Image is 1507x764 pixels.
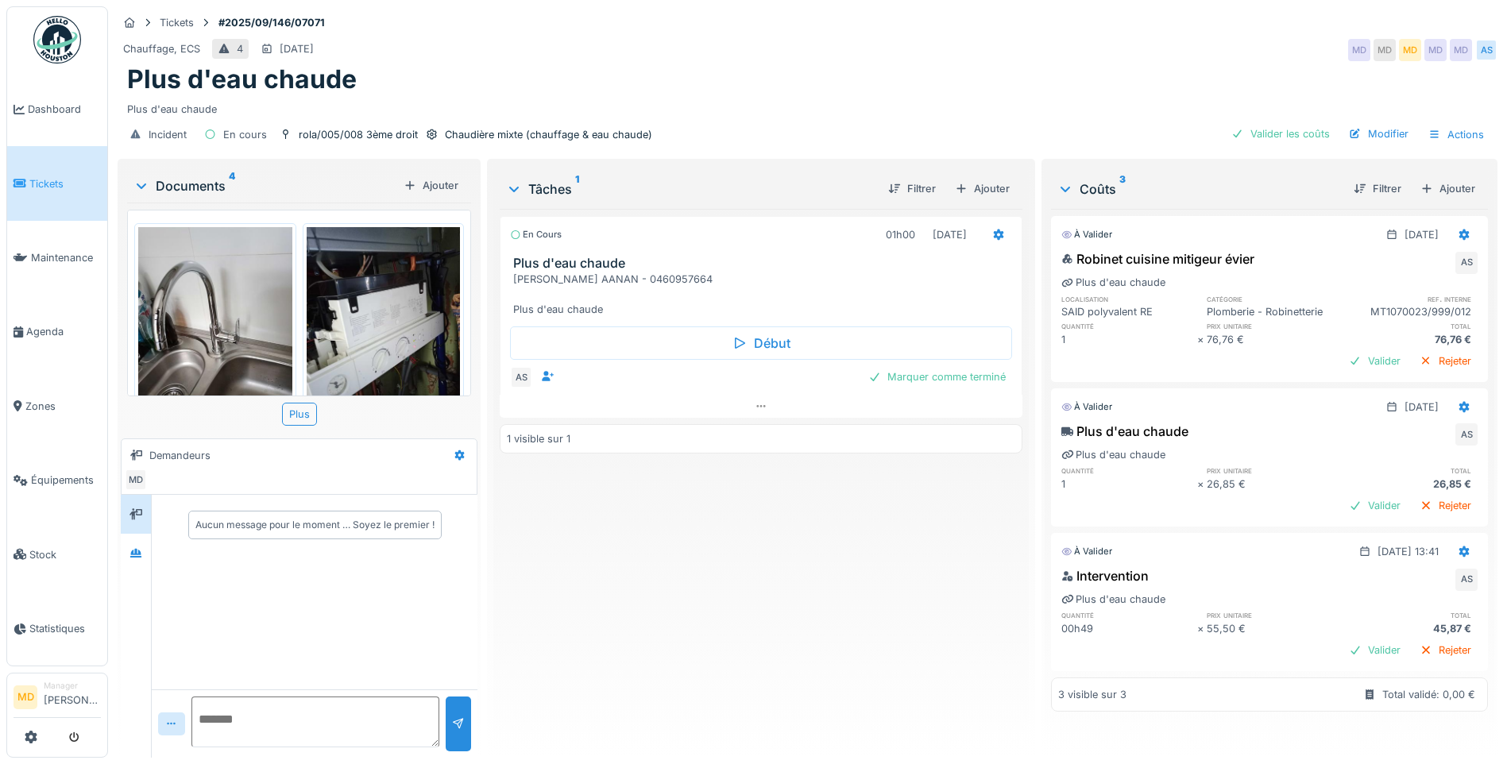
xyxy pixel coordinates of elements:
img: omdl1s11mgmcye0ygtsv4v2vnl96 [138,227,292,432]
h6: total [1343,610,1478,620]
span: Maintenance [31,250,101,265]
div: Robinet cuisine mitigeur évier [1061,249,1254,268]
div: Début [510,326,1012,360]
div: Valider les coûts [1225,123,1336,145]
a: Maintenance [7,221,107,295]
sup: 3 [1119,179,1126,199]
div: MD [1399,39,1421,61]
div: 26,85 € [1207,477,1342,492]
div: [DATE] [280,41,314,56]
div: Plus d'eau chaude [1061,422,1188,441]
div: En cours [223,127,267,142]
div: 00h49 [1061,621,1196,636]
img: Badge_color-CXgf-gQk.svg [33,16,81,64]
div: Rejeter [1413,495,1478,516]
div: En cours [510,228,562,241]
img: 0fc8681nxbf7oz8zg06gxlgtlmbp [307,227,461,432]
div: Demandeurs [149,448,211,463]
div: Filtrer [882,178,942,199]
h3: Plus d'eau chaude [513,256,1015,271]
span: Tickets [29,176,101,191]
a: Dashboard [7,72,107,146]
h6: localisation [1061,294,1196,304]
div: Valider [1343,639,1407,661]
div: Coûts [1057,179,1341,199]
sup: 4 [229,176,235,195]
span: Statistiques [29,621,101,636]
div: Total validé: 0,00 € [1382,687,1475,702]
div: Tâches [506,179,875,199]
h6: prix unitaire [1207,465,1342,476]
div: MD [1348,39,1370,61]
div: rola/005/008 3ème droit [299,127,418,142]
h6: quantité [1061,321,1196,331]
div: Plus d'eau chaude [1061,275,1165,290]
div: × [1197,621,1208,636]
div: 45,87 € [1343,621,1478,636]
div: Plus d'eau chaude [127,95,1488,117]
div: SAID polyvalent RE [1061,304,1196,319]
h6: total [1343,465,1478,476]
div: AS [510,366,532,388]
div: [DATE] [1405,227,1439,242]
div: 76,76 € [1343,332,1478,347]
div: AS [1475,39,1497,61]
span: Zones [25,399,101,414]
div: À valider [1061,228,1112,241]
div: 3 visible sur 3 [1058,687,1126,702]
li: MD [14,685,37,709]
div: Plus [282,403,317,426]
h6: prix unitaire [1207,321,1342,331]
a: Équipements [7,443,107,517]
li: [PERSON_NAME] [44,680,101,714]
span: Dashboard [28,102,101,117]
div: Valider [1343,495,1407,516]
div: Incident [149,127,187,142]
div: 4 [237,41,243,56]
div: Actions [1421,123,1491,146]
h6: prix unitaire [1207,610,1342,620]
div: AS [1455,569,1478,591]
div: Chauffage, ECS [123,41,200,56]
a: Statistiques [7,592,107,666]
div: Documents [133,176,397,195]
div: MD [125,469,147,491]
div: Ajouter [949,178,1016,199]
div: Marquer comme terminé [862,366,1012,388]
div: 1 [1061,332,1196,347]
div: Plomberie - Robinetterie [1207,304,1342,319]
h6: quantité [1061,610,1196,620]
div: MD [1374,39,1396,61]
div: AS [1455,423,1478,446]
h6: quantité [1061,465,1196,476]
div: MT1070023/999/012 [1343,304,1478,319]
h6: ref. interne [1343,294,1478,304]
a: Stock [7,517,107,591]
div: [DATE] [933,227,967,242]
h6: total [1343,321,1478,331]
div: Chaudière mixte (chauffage & eau chaude) [445,127,652,142]
div: Aucun message pour le moment … Soyez le premier ! [195,518,435,532]
div: À valider [1061,545,1112,558]
h1: Plus d'eau chaude [127,64,357,95]
div: Modifier [1343,123,1415,145]
div: [PERSON_NAME] AANAN - 0460957664 Plus d'eau chaude [513,272,1015,318]
div: MD [1450,39,1472,61]
div: À valider [1061,400,1112,414]
div: Rejeter [1413,639,1478,661]
span: Équipements [31,473,101,488]
div: 55,50 € [1207,621,1342,636]
div: Valider [1343,350,1407,372]
div: Plus d'eau chaude [1061,592,1165,607]
div: AS [1455,252,1478,274]
div: Plus d'eau chaude [1061,447,1165,462]
a: Agenda [7,295,107,368]
div: 26,85 € [1343,477,1478,492]
div: Ajouter [1414,178,1482,199]
span: Agenda [26,324,101,339]
div: Filtrer [1347,178,1408,199]
div: Tickets [160,15,194,30]
div: Ajouter [397,175,465,196]
div: [DATE] [1405,399,1439,415]
div: 76,76 € [1207,332,1342,347]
